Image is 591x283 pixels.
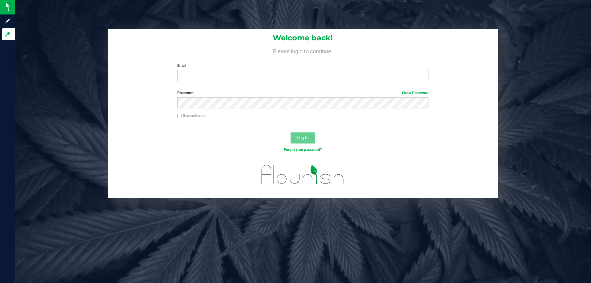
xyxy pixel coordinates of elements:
[297,135,309,140] span: Log In
[5,31,11,37] inline-svg: Log in
[284,148,322,152] a: Forgot your password?
[108,47,498,54] h4: Please login to continue.
[291,132,315,144] button: Log In
[177,63,428,68] label: Email
[5,18,11,24] inline-svg: Sign up
[177,113,206,119] label: Remember me
[402,91,428,95] a: Show Password
[254,159,352,190] img: flourish_logo.svg
[177,91,194,95] span: Password
[177,114,182,118] input: Remember me
[108,34,498,42] h1: Welcome back!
